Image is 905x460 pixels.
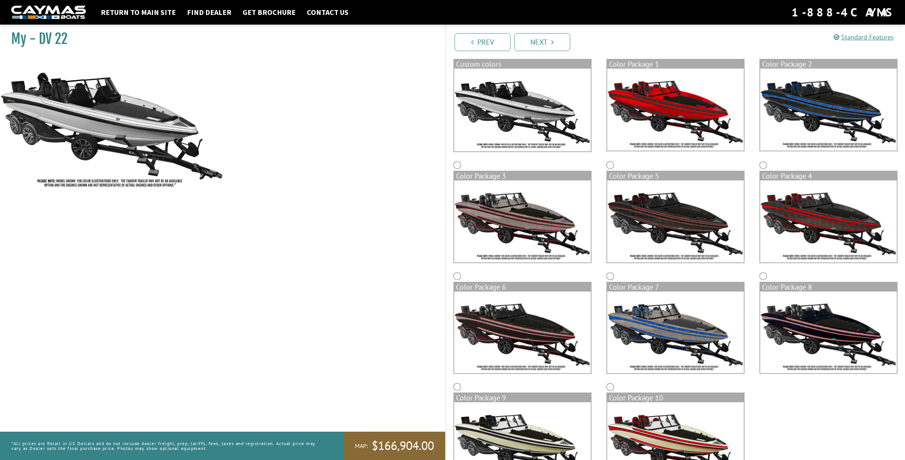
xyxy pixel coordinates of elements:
[455,33,511,51] a: Prev
[792,4,894,21] div: 1-888-4CAYMAS
[303,7,352,17] a: Contact Us
[454,60,591,69] div: Custom colors
[11,6,86,19] img: white-logo-c9c8dbefe5ff5ceceb0f0178aa75bf4bb51f6bca0971e226c86eb53dfe498488.png
[607,283,744,292] div: Color Package 7
[454,393,591,402] div: Color Package 9
[11,437,327,454] p: *All prices are Retail in US Dollars and do not include dealer freight, prep, tariffs, fees, taxe...
[607,393,744,402] div: Color Package 10
[607,171,744,180] div: Color Package 5
[760,292,897,374] img: color_package_369.png
[355,442,368,450] span: MAP:
[454,69,591,151] img: DV22-Base-Layer.png
[454,292,591,374] img: color_package_367.png
[454,283,591,292] div: Color Package 6
[760,69,897,151] img: color_package_363.png
[607,180,744,262] img: color_package_365.png
[607,60,744,69] div: Color Package 1
[372,438,434,454] span: $166,904.00
[760,60,897,69] div: Color Package 2
[760,283,897,292] div: Color Package 8
[760,171,897,180] div: Color Package 4
[97,7,180,17] a: Return to main site
[607,292,744,374] img: color_package_368.png
[760,180,897,262] img: color_package_366.png
[11,31,427,47] h1: My - DV 22
[239,7,299,17] a: Get Brochure
[607,69,744,151] img: color_package_362.png
[344,432,445,460] a: MAP:$166,904.00
[454,180,591,262] img: color_package_364.png
[514,33,570,51] a: Next
[834,33,894,41] a: Standard Features
[454,171,591,180] div: Color Package 3
[183,7,235,17] a: Find Dealer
